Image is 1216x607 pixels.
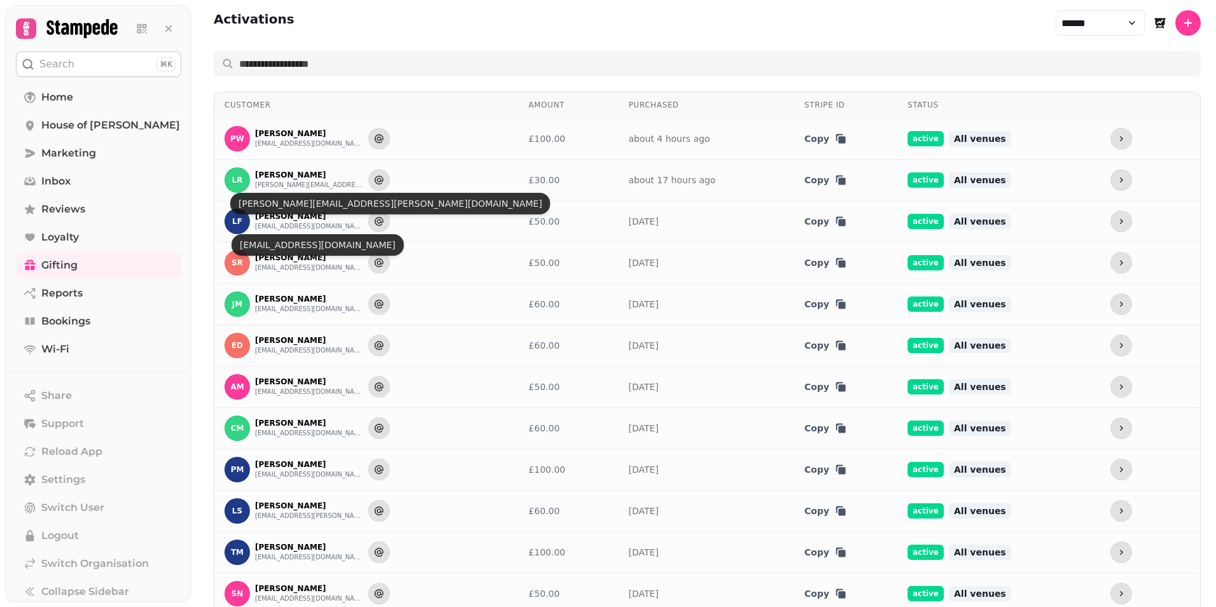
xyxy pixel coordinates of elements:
a: Reports [16,281,181,306]
div: £60.00 [529,298,608,310]
a: [DATE] [628,589,658,599]
button: Send to [368,376,390,398]
button: Logout [16,523,181,548]
button: [EMAIL_ADDRESS][DOMAIN_NAME] [255,263,363,273]
div: £100.00 [529,463,608,476]
div: [EMAIL_ADDRESS][DOMAIN_NAME] [231,234,404,256]
a: [DATE] [628,547,658,557]
span: All venues [949,379,1011,394]
div: ⌘K [156,57,176,71]
span: All venues [949,214,1011,229]
button: Search⌘K [16,52,181,77]
span: active [908,297,944,312]
div: £100.00 [529,546,608,559]
a: [DATE] [628,340,658,351]
button: Copy [805,422,847,435]
span: All venues [949,297,1011,312]
span: TM [231,548,244,557]
button: [EMAIL_ADDRESS][DOMAIN_NAME] [255,470,363,480]
button: more [1110,128,1132,150]
div: Stripe ID [805,100,887,110]
p: [PERSON_NAME] [255,583,363,594]
span: Share [41,388,72,403]
button: Send to [368,211,390,232]
span: Wi-Fi [41,342,69,357]
div: £60.00 [529,505,608,517]
button: [EMAIL_ADDRESS][DOMAIN_NAME] [255,387,363,397]
p: [PERSON_NAME] [255,377,363,387]
span: active [908,172,944,188]
button: more [1110,252,1132,274]
div: £30.00 [529,174,608,186]
a: Marketing [16,141,181,166]
p: [PERSON_NAME] [255,418,363,428]
a: Switch Organisation [16,551,181,576]
div: Customer [225,100,508,110]
button: Copy [805,256,847,269]
h2: Activations [214,10,294,36]
a: [DATE] [628,382,658,392]
div: £100.00 [529,132,608,145]
span: jm [232,300,242,309]
p: [PERSON_NAME] [255,211,363,221]
span: active [908,503,944,519]
a: Bookings [16,309,181,334]
span: active [908,545,944,560]
button: more [1110,500,1132,522]
span: All venues [949,255,1011,270]
span: AM [230,382,244,391]
button: [EMAIL_ADDRESS][DOMAIN_NAME] [255,345,363,356]
button: Switch User [16,495,181,520]
button: Collapse Sidebar [16,579,181,604]
button: [PERSON_NAME][EMAIL_ADDRESS][PERSON_NAME][DOMAIN_NAME] [255,180,363,190]
span: LS [232,506,242,515]
span: SR [231,258,243,267]
a: Settings [16,467,181,492]
button: Share [16,383,181,408]
button: [EMAIL_ADDRESS][DOMAIN_NAME] [255,139,363,149]
span: Marketing [41,146,96,161]
p: [PERSON_NAME] [255,501,363,511]
div: £50.00 [529,215,608,228]
span: PW [230,134,244,143]
span: Switch User [41,500,104,515]
button: [EMAIL_ADDRESS][DOMAIN_NAME] [255,552,363,562]
button: more [1110,541,1132,563]
a: Wi-Fi [16,337,181,362]
span: All venues [949,503,1011,519]
button: [EMAIL_ADDRESS][DOMAIN_NAME] [255,221,363,232]
button: Send to [368,169,390,191]
span: active [908,214,944,229]
span: active [908,586,944,601]
button: [EMAIL_ADDRESS][DOMAIN_NAME] [255,594,363,604]
div: £60.00 [529,422,608,435]
button: Send to [368,583,390,604]
div: Status [908,100,1090,110]
span: All venues [949,586,1011,601]
span: active [908,131,944,146]
span: ED [231,341,243,350]
span: Inbox [41,174,71,189]
p: [PERSON_NAME] [255,253,363,263]
button: Copy [805,463,847,476]
span: active [908,338,944,353]
button: Copy [805,546,847,559]
a: Inbox [16,169,181,194]
span: All venues [949,462,1011,477]
span: Reviews [41,202,85,217]
button: more [1110,583,1132,604]
a: [DATE] [628,506,658,516]
p: [PERSON_NAME] [255,542,363,552]
span: Reports [41,286,83,301]
a: about 17 hours ago [628,175,715,185]
button: more [1110,459,1132,480]
span: LR [232,176,243,185]
a: House of [PERSON_NAME] [16,113,181,138]
p: [PERSON_NAME] [255,335,363,345]
div: Purchased [628,100,784,110]
span: active [908,421,944,436]
span: Settings [41,472,85,487]
span: All venues [949,421,1011,436]
button: more [1110,211,1132,232]
span: Logout [41,528,79,543]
